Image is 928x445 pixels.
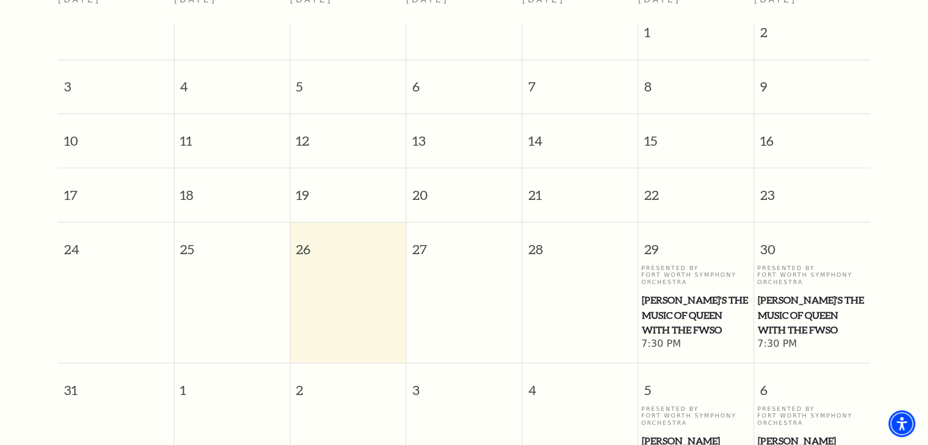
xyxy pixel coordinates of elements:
span: 10 [58,114,174,156]
span: 23 [754,168,870,210]
span: 27 [406,222,522,265]
span: 24 [58,222,174,265]
span: 20 [406,168,522,210]
span: 28 [522,222,638,265]
span: 14 [522,114,638,156]
span: 5 [290,60,406,102]
span: 16 [754,114,870,156]
span: 6 [754,363,870,405]
span: 30 [754,222,870,265]
span: 18 [174,168,290,210]
span: 12 [290,114,406,156]
span: 9 [754,60,870,102]
p: Presented By Fort Worth Symphony Orchestra [757,265,867,285]
span: 2 [754,23,870,48]
span: 3 [406,363,522,405]
span: 25 [174,222,290,265]
span: 22 [638,168,754,210]
span: [PERSON_NAME]'s The Music of Queen with the FWSO [758,293,866,338]
span: 7:30 PM [757,338,867,351]
span: 7:30 PM [641,338,751,351]
span: 31 [58,363,174,405]
span: 3 [58,60,174,102]
span: 4 [174,60,290,102]
p: Presented By Fort Worth Symphony Orchestra [641,405,751,426]
span: 1 [638,23,754,48]
span: 29 [638,222,754,265]
span: 4 [522,363,638,405]
span: 13 [406,114,522,156]
span: 17 [58,168,174,210]
span: 15 [638,114,754,156]
p: Presented By Fort Worth Symphony Orchestra [757,405,867,426]
span: 19 [290,168,406,210]
span: 7 [522,60,638,102]
span: 21 [522,168,638,210]
p: Presented By Fort Worth Symphony Orchestra [641,265,751,285]
span: [PERSON_NAME]'s The Music of Queen with the FWSO [642,293,750,338]
span: 5 [638,363,754,405]
span: 8 [638,60,754,102]
span: 11 [174,114,290,156]
span: 26 [290,222,406,265]
span: 2 [290,363,406,405]
span: 6 [406,60,522,102]
span: 1 [174,363,290,405]
div: Accessibility Menu [888,410,915,437]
